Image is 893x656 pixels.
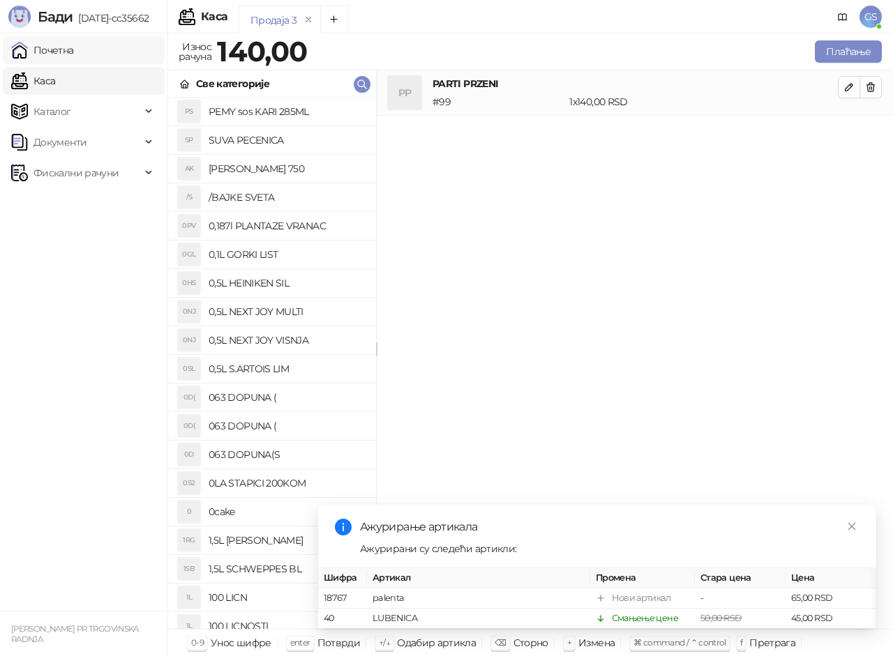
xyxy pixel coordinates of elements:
[749,634,795,652] div: Претрага
[209,529,365,551] h4: 1,5L [PERSON_NAME]
[786,588,876,609] td: 65,00 RSD
[209,186,365,208] h4: /BAJKE SVETA
[700,613,742,623] span: 50,00 RSD
[209,300,365,323] h4: 0,5L NEXT JOY MULTI
[360,541,860,556] div: Ажурирани су следећи артикли:
[209,100,365,123] h4: PEMY sos KARI 285ML
[567,637,571,648] span: +
[847,521,857,531] span: close
[320,6,348,33] button: Add tab
[178,529,200,551] div: 1RG
[11,624,139,644] small: [PERSON_NAME] PR TRGOVINSKA RADNJA
[178,243,200,266] div: 0GL
[211,634,271,652] div: Унос шифре
[290,637,310,648] span: enter
[209,443,365,466] h4: 063 DOPUNA(S
[566,94,841,109] div: 1 x 140,00 RSD
[633,637,726,648] span: ⌘ command / ⌃ control
[168,98,376,629] div: grid
[178,129,200,151] div: SP
[360,519,860,535] div: Ажурирање артикала
[367,588,590,609] td: palenta
[178,415,200,437] div: 0D(
[8,6,31,28] img: Logo
[318,568,367,588] th: Шифра
[299,14,317,26] button: remove
[73,12,149,24] span: [DATE]-cc35662
[178,300,200,323] div: 0NJ
[430,94,566,109] div: # 99
[209,615,365,637] h4: 100 LICNOSTI
[33,98,71,125] span: Каталог
[201,11,227,22] div: Каса
[209,501,365,523] h4: 0cake
[196,76,269,91] div: Све категорије
[209,215,365,237] h4: 0,187l PLANTAZE VRANAC
[217,34,307,68] strong: 140,00
[209,358,365,380] h4: 0,5L S.ARTOIS LIM
[317,634,361,652] div: Потврди
[209,472,365,494] h4: 0LA STAPICI 200KOM
[191,637,204,648] span: 0-9
[786,609,876,629] td: 45,00 RSD
[513,634,548,652] div: Сторно
[495,637,506,648] span: ⌫
[250,13,297,28] div: Продаја 3
[612,611,678,625] div: Смањење цене
[178,158,200,180] div: AK
[832,6,854,28] a: Документација
[388,76,421,109] div: PP
[209,272,365,294] h4: 0,5L HEINIKEN SIL
[367,609,590,629] td: LUBENICA
[178,558,200,580] div: 1SB
[178,272,200,294] div: 0HS
[11,36,74,64] a: Почетна
[209,129,365,151] h4: SUVA PECENICA
[209,386,365,409] h4: 063 DOPUNA (
[318,609,367,629] td: 40
[178,215,200,237] div: 0PV
[844,519,860,534] a: Close
[397,634,476,652] div: Одабир артикла
[33,159,119,187] span: Фискални рачуни
[178,329,200,351] div: 0NJ
[178,443,200,466] div: 0D
[178,186,200,208] div: /S
[786,568,876,588] th: Цена
[11,67,55,95] a: Каса
[209,558,365,580] h4: 1,5L SCHWEPPES BL
[209,158,365,180] h4: [PERSON_NAME] 750
[860,6,882,28] span: GS
[178,501,200,523] div: 0
[695,588,786,609] td: -
[178,472,200,494] div: 0S2
[209,243,365,266] h4: 0,1L GORKI LIST
[33,128,87,156] span: Документи
[209,586,365,609] h4: 100 LICN
[178,386,200,409] div: 0D(
[578,634,615,652] div: Измена
[335,519,352,535] span: info-circle
[178,100,200,123] div: PS
[740,637,742,648] span: f
[38,8,73,25] span: Бади
[178,358,200,380] div: 0SL
[379,637,390,648] span: ↑/↓
[209,329,365,351] h4: 0,5L NEXT JOY VISNJA
[176,38,214,66] div: Износ рачуна
[178,586,200,609] div: 1L
[367,568,590,588] th: Артикал
[590,568,695,588] th: Промена
[612,591,670,605] div: Нови артикал
[815,40,882,63] button: Плаћање
[433,76,838,91] h4: PARTI PRZENI
[209,415,365,437] h4: 063 DOPUNA (
[318,588,367,609] td: 18767
[178,615,200,637] div: 1L
[695,568,786,588] th: Стара цена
